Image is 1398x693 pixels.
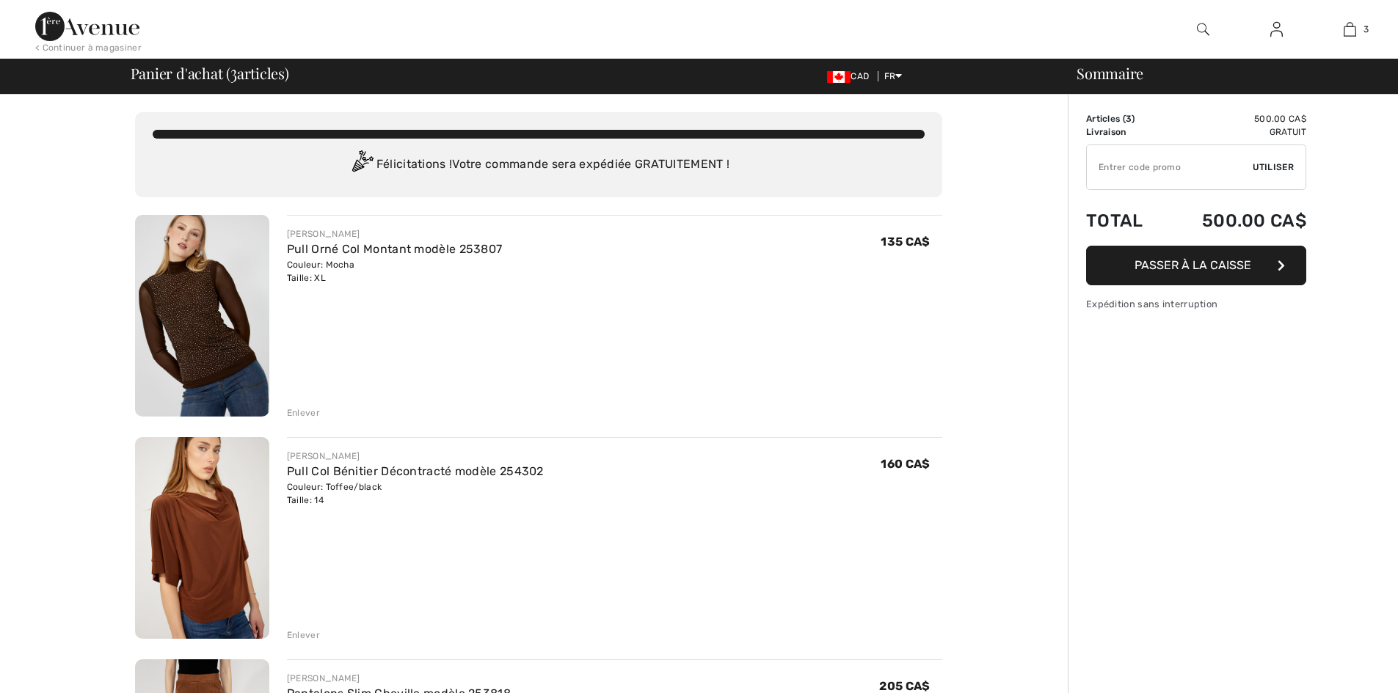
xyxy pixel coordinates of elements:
div: [PERSON_NAME] [287,450,544,463]
img: recherche [1197,21,1209,38]
button: Passer à la caisse [1086,246,1306,285]
img: Canadian Dollar [827,71,851,83]
td: Livraison [1086,125,1164,139]
a: 3 [1314,21,1386,38]
a: Se connecter [1259,21,1295,39]
img: 1ère Avenue [35,12,139,41]
div: Expédition sans interruption [1086,297,1306,311]
span: 3 [1364,23,1369,36]
span: 205 CA$ [879,679,930,693]
span: 3 [1126,114,1132,124]
td: Total [1086,196,1164,246]
img: Mon panier [1344,21,1356,38]
div: Sommaire [1059,66,1389,81]
img: Pull Col Bénitier Décontracté modèle 254302 [135,437,269,639]
span: 160 CA$ [881,457,930,471]
div: < Continuer à magasiner [35,41,142,54]
td: 500.00 CA$ [1164,112,1306,125]
input: Code promo [1087,145,1253,189]
div: Félicitations ! Votre commande sera expédiée GRATUITEMENT ! [153,150,925,180]
a: Pull Orné Col Montant modèle 253807 [287,242,503,256]
td: Articles ( ) [1086,112,1164,125]
div: Enlever [287,628,320,642]
span: Panier d'achat ( articles) [131,66,289,81]
span: 3 [230,62,237,81]
span: 135 CA$ [881,235,930,249]
img: Pull Orné Col Montant modèle 253807 [135,215,269,417]
div: Couleur: Toffee/black Taille: 14 [287,480,544,507]
img: Mes infos [1270,21,1283,38]
div: Couleur: Mocha Taille: XL [287,258,503,285]
img: Congratulation2.svg [347,150,376,180]
span: Utiliser [1253,161,1294,174]
span: CAD [827,71,875,81]
span: FR [884,71,903,81]
td: Gratuit [1164,125,1306,139]
div: [PERSON_NAME] [287,672,511,685]
span: Passer à la caisse [1135,258,1251,272]
div: [PERSON_NAME] [287,227,503,241]
div: Enlever [287,406,320,419]
td: 500.00 CA$ [1164,196,1306,246]
a: Pull Col Bénitier Décontracté modèle 254302 [287,464,544,478]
